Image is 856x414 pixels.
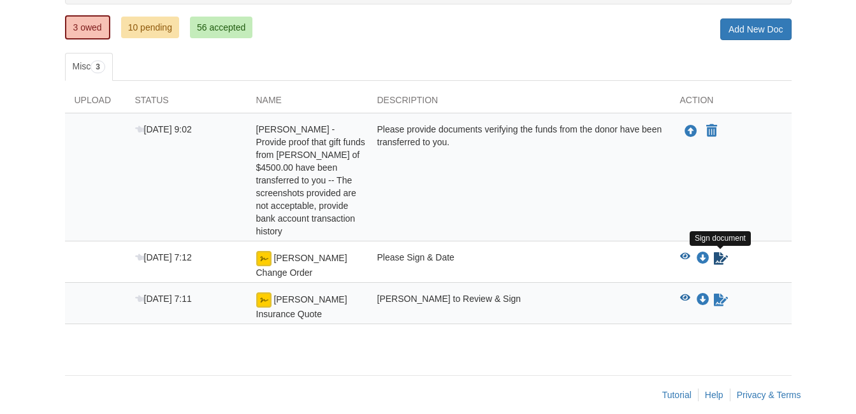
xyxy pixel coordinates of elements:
[256,124,365,236] span: [PERSON_NAME] - Provide proof that gift funds from [PERSON_NAME] of $4500.00 have been transferre...
[368,251,671,279] div: Please Sign & Date
[65,15,110,39] a: 3 owed
[705,124,718,139] button: Declare Delores Johnson - Provide proof that gift funds from Rebecca Johnson of $4500.00 have bee...
[65,94,126,113] div: Upload
[720,18,792,40] a: Add New Doc
[662,390,692,400] a: Tutorial
[737,390,801,400] a: Privacy & Terms
[368,292,671,320] div: [PERSON_NAME] to Review & Sign
[713,251,729,266] a: Sign Form
[368,94,671,113] div: Description
[690,231,751,246] div: Sign document
[126,94,247,113] div: Status
[680,294,690,306] button: View Johnson Insurance Quote
[135,252,192,262] span: [DATE] 7:12
[256,294,347,319] span: [PERSON_NAME] Insurance Quote
[121,17,179,38] a: 10 pending
[91,61,105,73] span: 3
[697,295,709,305] a: Download Johnson Insurance Quote
[705,390,723,400] a: Help
[256,251,272,266] img: Ready for you to esign
[680,252,690,265] button: View Johnson Change Order
[683,123,699,139] button: Upload Delores Johnson - Provide proof that gift funds from Rebecca Johnson of $4500.00 have been...
[256,253,347,278] span: [PERSON_NAME] Change Order
[135,124,192,134] span: [DATE] 9:02
[671,94,792,113] div: Action
[135,294,192,304] span: [DATE] 7:11
[256,292,272,308] img: Ready for you to esign
[190,17,252,38] a: 56 accepted
[247,94,368,113] div: Name
[713,292,729,308] a: Sign Form
[368,123,671,238] div: Please provide documents verifying the funds from the donor have been transferred to you.
[65,53,113,81] a: Misc
[697,253,709,264] a: Download Johnson Change Order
